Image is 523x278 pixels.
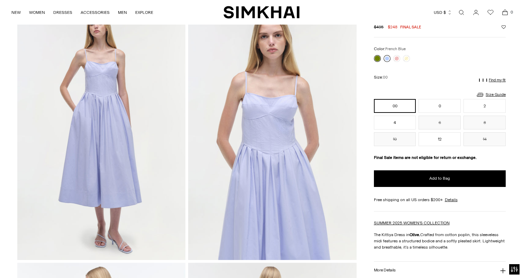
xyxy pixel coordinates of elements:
button: 6 [419,116,461,129]
label: Color: [374,46,406,52]
button: 8 [464,116,506,129]
h3: More Details [374,268,396,272]
button: 4 [374,116,416,129]
a: Go to the account page [469,6,483,19]
a: NEW [11,5,21,20]
button: 10 [374,132,416,146]
strong: Final Sale items are not eligible for return or exchange. [374,155,477,160]
img: Kittiya Cotton Midi Dress [188,7,356,260]
p: The Kittiya Dress in Crafted from cotton poplin, this sleeveless midi features a structured bodic... [374,232,506,250]
a: Open cart modal [498,6,512,19]
span: 00 [383,75,388,80]
div: Free shipping on all US orders $200+ [374,197,506,203]
a: Size Guide [476,90,506,99]
a: MEN [118,5,127,20]
button: Add to Bag [374,170,506,187]
span: 0 [508,9,515,15]
button: Add to Wishlist [502,25,506,29]
a: SUMMER 2025 WOMEN'S COLLECTION [374,221,450,225]
span: French Blue [385,47,406,51]
span: Add to Bag [429,176,450,181]
button: 2 [464,99,506,113]
button: 14 [464,132,506,146]
iframe: Sign Up via Text for Offers [6,252,70,272]
button: 00 [374,99,416,113]
a: DRESSES [53,5,72,20]
button: 12 [419,132,461,146]
a: Open search modal [455,6,468,19]
a: EXPLORE [135,5,153,20]
button: 0 [419,99,461,113]
a: Details [445,197,458,203]
s: $495 [374,24,384,30]
strong: Olive. [410,232,420,237]
a: SIMKHAI [223,6,300,19]
a: ACCESSORIES [81,5,110,20]
label: Size: [374,74,388,81]
img: Kittiya Cotton Midi Dress [17,7,185,260]
a: WOMEN [29,5,45,20]
span: $248 [388,24,397,30]
button: USD $ [434,5,452,20]
a: Wishlist [484,6,497,19]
